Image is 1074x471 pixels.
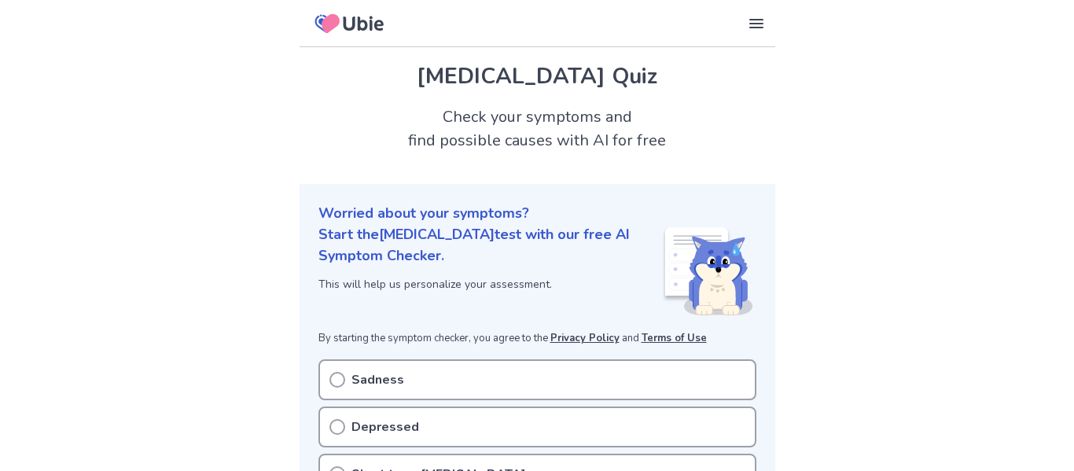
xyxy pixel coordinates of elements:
[318,331,756,347] p: By starting the symptom checker, you agree to the and
[318,60,756,93] h1: [MEDICAL_DATA] Quiz
[318,224,662,267] p: Start the [MEDICAL_DATA] test with our free AI Symptom Checker.
[351,418,419,436] p: Depressed
[550,331,620,345] a: Privacy Policy
[662,227,753,315] img: Shiba
[351,370,404,389] p: Sadness
[318,276,662,293] p: This will help us personalize your assessment.
[300,105,775,153] h2: Check your symptoms and find possible causes with AI for free
[318,203,756,224] p: Worried about your symptoms?
[642,331,707,345] a: Terms of Use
